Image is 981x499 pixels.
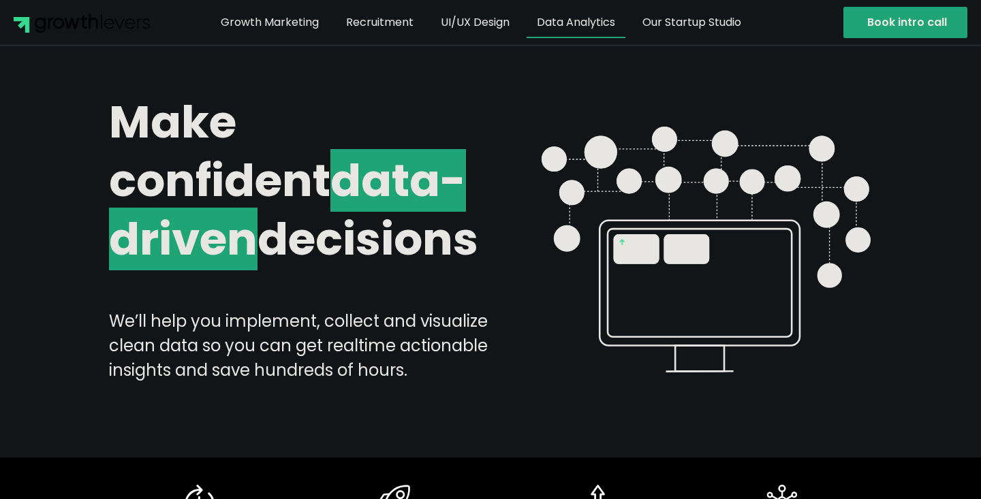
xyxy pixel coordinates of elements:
a: Recruitment [336,7,424,38]
a: Book intro call [843,7,967,38]
span: Book intro call [867,17,947,28]
p: We’ll help you implement, collect and visualize clean data so you can get realtime actionable ins... [109,309,499,383]
nav: Menu [157,7,805,38]
a: UI/UX Design [431,7,520,38]
a: Growth Marketing [211,7,329,38]
span: data-driven [109,149,466,270]
h2: Make confident decisions [109,93,499,268]
a: Our Startup Studio [632,7,751,38]
a: Data Analytics [527,7,625,38]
